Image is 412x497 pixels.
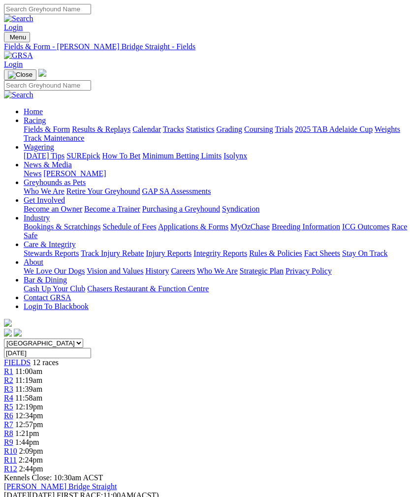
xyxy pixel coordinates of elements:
[132,125,161,133] a: Calendar
[38,69,46,77] img: logo-grsa-white.png
[4,411,13,420] a: R6
[24,178,86,186] a: Greyhounds as Pets
[19,465,43,473] span: 2:44pm
[4,91,33,99] img: Search
[304,249,340,257] a: Fact Sheets
[81,249,144,257] a: Track Injury Rebate
[249,249,302,257] a: Rules & Policies
[4,465,17,473] a: R12
[4,482,117,491] a: [PERSON_NAME] Bridge Straight
[295,125,373,133] a: 2025 TAB Adelaide Cup
[24,205,82,213] a: Become an Owner
[19,456,43,464] span: 2:24pm
[24,249,408,258] div: Care & Integrity
[163,125,184,133] a: Tracks
[8,71,32,79] img: Close
[102,222,156,231] a: Schedule of Fees
[4,60,23,68] a: Login
[4,456,17,464] span: R11
[375,125,400,133] a: Weights
[24,240,76,248] a: Care & Integrity
[4,51,33,60] img: GRSA
[4,429,13,437] a: R8
[4,4,91,14] input: Search
[171,267,195,275] a: Careers
[4,329,12,337] img: facebook.svg
[142,205,220,213] a: Purchasing a Greyhound
[158,222,228,231] a: Applications & Forms
[32,358,59,367] span: 12 races
[146,249,191,257] a: Injury Reports
[240,267,284,275] a: Strategic Plan
[15,420,43,429] span: 12:57pm
[15,429,39,437] span: 1:21pm
[4,14,33,23] img: Search
[24,169,41,178] a: News
[342,222,389,231] a: ICG Outcomes
[217,125,242,133] a: Grading
[15,385,42,393] span: 11:39am
[272,222,340,231] a: Breeding Information
[24,302,89,311] a: Login To Blackbook
[15,376,42,384] span: 11:19am
[66,187,140,195] a: Retire Your Greyhound
[24,205,408,214] div: Get Involved
[4,358,31,367] a: FIELDS
[4,394,13,402] a: R4
[24,276,67,284] a: Bar & Dining
[24,222,407,240] a: Race Safe
[19,447,43,455] span: 2:09pm
[87,284,209,293] a: Chasers Restaurant & Function Centre
[142,187,211,195] a: GAP SA Assessments
[24,196,65,204] a: Get Involved
[4,23,23,31] a: Login
[4,80,91,91] input: Search
[4,367,13,375] a: R1
[24,187,64,195] a: Who We Are
[4,376,13,384] a: R2
[4,42,408,51] a: Fields & Form - [PERSON_NAME] Bridge Straight - Fields
[24,293,71,302] a: Contact GRSA
[24,249,79,257] a: Stewards Reports
[244,125,273,133] a: Coursing
[24,284,408,293] div: Bar & Dining
[4,385,13,393] span: R3
[4,420,13,429] a: R7
[4,438,13,446] a: R9
[24,160,72,169] a: News & Media
[24,222,408,240] div: Industry
[24,214,50,222] a: Industry
[14,329,22,337] img: twitter.svg
[230,222,270,231] a: MyOzChase
[15,403,43,411] span: 12:19pm
[72,125,130,133] a: Results & Replays
[24,143,54,151] a: Wagering
[24,107,43,116] a: Home
[4,319,12,327] img: logo-grsa-white.png
[4,403,13,411] a: R5
[43,169,106,178] a: [PERSON_NAME]
[193,249,247,257] a: Integrity Reports
[24,222,100,231] a: Bookings & Scratchings
[10,33,26,41] span: Menu
[15,411,43,420] span: 12:34pm
[24,258,43,266] a: About
[15,394,42,402] span: 11:58am
[102,152,141,160] a: How To Bet
[197,267,238,275] a: Who We Are
[66,152,100,160] a: SUREpick
[145,267,169,275] a: History
[4,447,17,455] a: R10
[24,267,85,275] a: We Love Our Dogs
